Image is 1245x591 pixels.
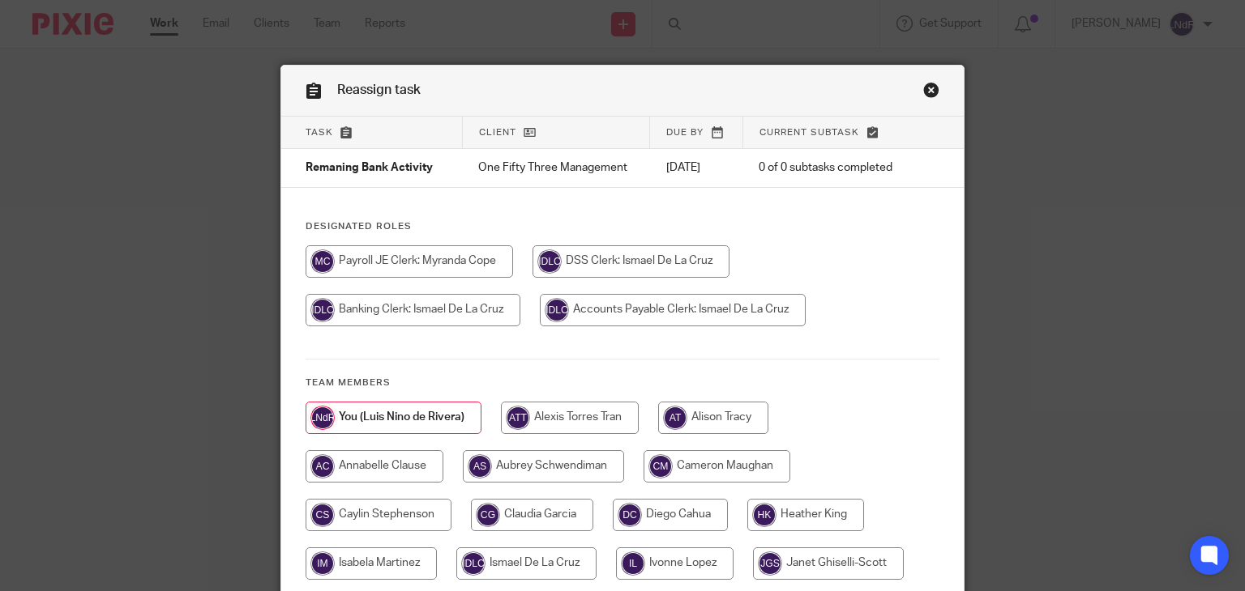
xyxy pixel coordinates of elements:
h4: Designated Roles [306,220,940,233]
span: Due by [666,128,704,137]
span: Client [479,128,516,137]
span: Current subtask [759,128,859,137]
td: 0 of 0 subtasks completed [742,149,913,188]
h4: Team members [306,376,940,389]
p: [DATE] [666,159,727,176]
a: Close this dialog window [923,82,939,104]
span: Task [306,128,333,137]
p: One Fifty Three Management [478,159,633,176]
span: Remaning Bank Activity [306,163,433,174]
span: Reassign task [337,83,421,96]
